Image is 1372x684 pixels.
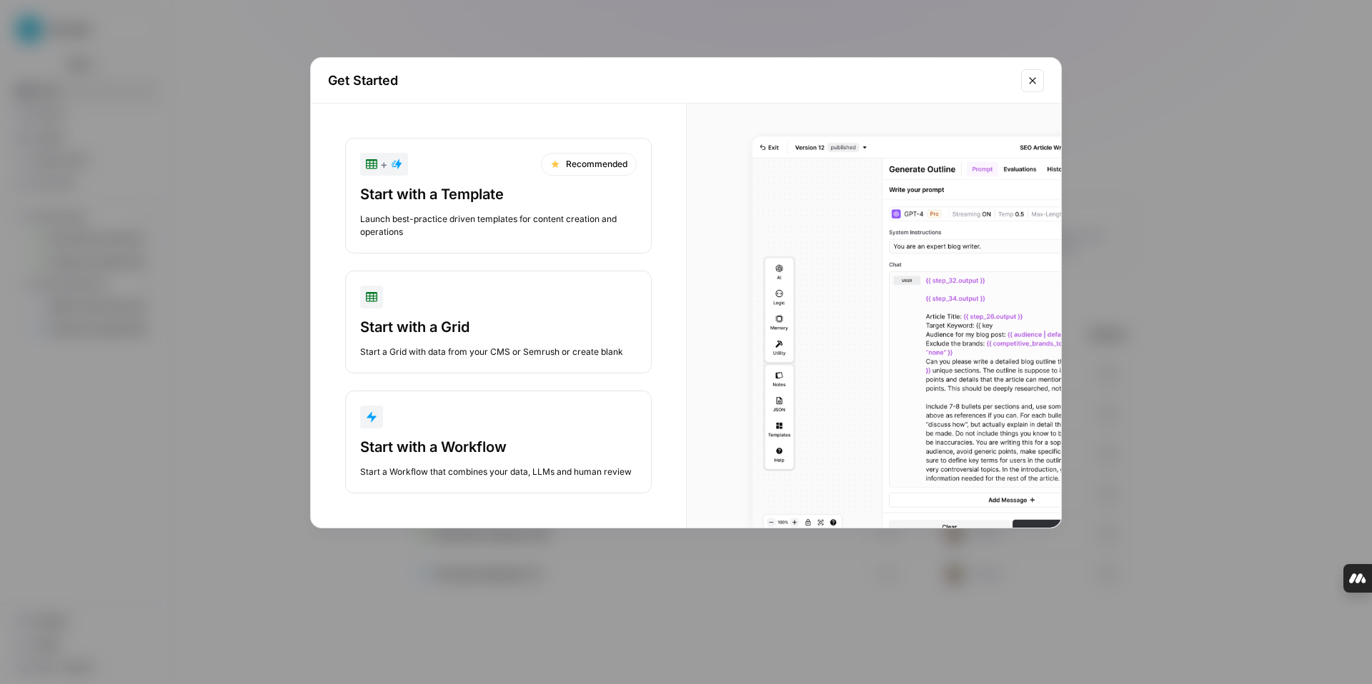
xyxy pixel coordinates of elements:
div: Start with a Grid [360,317,637,337]
div: Start with a Workflow [360,437,637,457]
div: Start a Grid with data from your CMS or Semrush or create blank [360,346,637,358]
div: + [366,156,402,173]
h2: Get Started [328,71,1013,91]
div: Recommended [541,153,637,176]
div: Start with a Template [360,184,637,204]
button: +RecommendedStart with a TemplateLaunch best-practice driven templates for content creation and o... [345,138,652,253]
button: Close modal [1021,69,1044,92]
div: Launch best-practice driven templates for content creation and operations [360,213,637,238]
button: Start with a WorkflowStart a Workflow that combines your data, LLMs and human review [345,391,652,493]
div: Start a Workflow that combines your data, LLMs and human review [360,466,637,478]
button: Start with a GridStart a Grid with data from your CMS or Semrush or create blank [345,271,652,373]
